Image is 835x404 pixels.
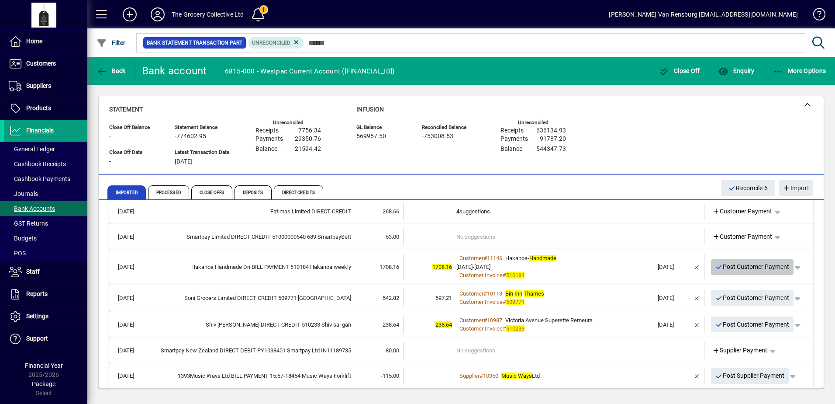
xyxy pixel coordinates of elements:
[709,203,776,219] a: Customer Payment
[518,120,549,125] label: Unreconciled
[109,224,813,249] mat-expansion-panel-header: [DATE]Smartpay Limited DIRECT CREDIT 51000000540 689 SmartpaySett53.00No suggestionsCustomer Payment
[147,38,242,47] span: Bank Statement Transaction Part
[4,201,87,216] a: Bank Accounts
[459,299,503,305] span: Customer Invoice
[518,373,532,379] em: Ways
[771,63,828,79] button: More Options
[422,125,474,130] span: Reconciled Balance
[273,120,304,125] label: Unreconciled
[274,185,323,199] span: Direct Credits
[487,317,502,324] span: 10987
[9,205,55,212] span: Bank Accounts
[779,180,813,196] button: Import
[9,235,37,242] span: Budgets
[9,190,38,197] span: Journals
[109,125,162,130] span: Close Off Balance
[144,7,172,22] button: Profile
[435,295,452,301] span: 597.21
[109,158,111,165] span: -
[32,380,55,387] span: Package
[142,64,207,78] div: Bank account
[26,82,51,89] span: Suppliers
[718,67,754,74] span: Enquiry
[383,321,399,328] span: 238.64
[114,203,155,219] td: [DATE]
[4,157,87,171] a: Cashbook Receipts
[26,268,40,275] span: Staff
[657,63,702,79] button: Close Off
[609,7,798,21] div: [PERSON_NAME] Van Rensburg [EMAIL_ADDRESS][DOMAIN_NAME]
[712,207,773,216] span: Customer Payment
[783,181,809,195] span: Import
[715,260,790,274] span: Post Customer Payment
[97,39,126,46] span: Filter
[422,133,453,140] span: -753008.53
[709,229,776,244] a: Customer Payment
[4,246,87,261] a: POS
[456,297,528,306] a: Customer Invoice#509771
[114,368,155,384] td: [DATE]
[155,320,351,329] div: Shiv Sai Ganesha Lim DIRECT CREDIT 510233 Shiv sai gan
[435,321,452,328] span: 238.64
[658,263,690,272] div: [DATE]
[26,127,54,134] span: Financials
[456,324,528,333] a: Customer Invoice#510233
[459,373,480,379] span: Supplier
[293,146,321,153] span: -21594.42
[26,313,48,320] span: Settings
[386,233,399,240] span: 53.00
[728,181,768,195] span: Reconcile 6
[456,228,653,245] td: No suggestions
[503,299,506,305] span: #
[26,104,51,111] span: Products
[715,317,790,332] span: Post Customer Payment
[107,185,146,199] span: Imported
[298,127,321,134] span: 7756.34
[4,75,87,97] a: Suppliers
[255,136,283,143] span: Payments
[9,160,66,167] span: Cashbook Receipts
[175,133,206,140] span: -774602.95
[456,271,528,280] a: Customer Invoice#510184
[109,363,813,389] mat-expansion-panel-header: [DATE]1393Music Ways Ltd BILL PAYMENT 15:57-18454 Music Ways Forklift-115.00Supplier#10350Music W...
[9,175,70,182] span: Cashbook Payments
[540,136,566,143] span: 91787.20
[711,290,794,306] button: Post Customer Payment
[500,146,522,153] span: Balance
[383,208,399,215] span: 268.66
[155,233,351,241] div: Smartpay Limited DIRECT CREDIT 51000000540 689 SmartpaySett
[155,207,351,216] div: Fatimas Limited DIRECT CREDIT
[501,373,540,379] span: Ltd
[26,335,48,342] span: Support
[690,291,704,305] button: Remove
[109,285,813,311] mat-expansion-panel-header: [DATE]Soni Grocers Limited DIRECT CREDIT 509771 [GEOGRAPHIC_DATA]542.82597.21Customer#10113Bin In...
[155,294,351,303] div: Soni Grocers Limited DIRECT CREDIT 509771 Bin Inn Thames
[4,53,87,75] a: Customers
[235,185,272,199] span: Deposits
[529,255,556,261] em: Handmade
[295,136,321,143] span: 29350.76
[483,317,487,324] span: #
[87,63,135,79] app-page-header-button: Back
[456,208,459,215] b: 4
[26,60,56,67] span: Customers
[658,320,690,329] div: [DATE]
[459,255,483,261] span: Customer
[480,373,483,379] span: #
[172,7,244,21] div: The Grocery Collective Ltd
[456,264,490,270] span: [DATE]-[DATE]
[4,171,87,186] a: Cashbook Payments
[109,199,813,224] mat-expansion-panel-header: [DATE]Fatimas Limited DIRECT CREDIT268.664suggestionsCustomer Payment
[4,261,87,283] a: Staff
[487,290,502,297] span: 10113
[459,325,503,332] span: Customer Invoice
[4,283,87,305] a: Reports
[483,255,487,261] span: #
[514,290,522,297] em: Inn
[109,249,813,285] mat-expansion-panel-header: [DATE]Hakanoa Handmade Dri BILL PAYMENT 510184 Hakanoa weekly1708.161708.16Customer#11146Hakanoa-...
[25,362,63,369] span: Financial Year
[255,127,279,134] span: Receipts
[721,180,775,196] button: Reconcile 6
[690,369,704,383] button: Remove
[155,346,351,355] div: Smartpay New Zealand DIRECT DEBIT PY1038401 Smartpay Ltd IN11189735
